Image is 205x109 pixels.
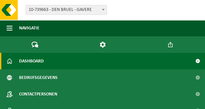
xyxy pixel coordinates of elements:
[26,5,107,15] span: 10-739663 - DEN BRUEL - GAVERE
[26,5,107,15] span: 10-739663 - DEN BRUEL - GAVERE
[19,53,44,69] span: Dashboard
[19,20,39,36] span: Navigatie
[19,69,58,86] span: Bedrijfsgegevens
[19,86,57,102] span: Contactpersonen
